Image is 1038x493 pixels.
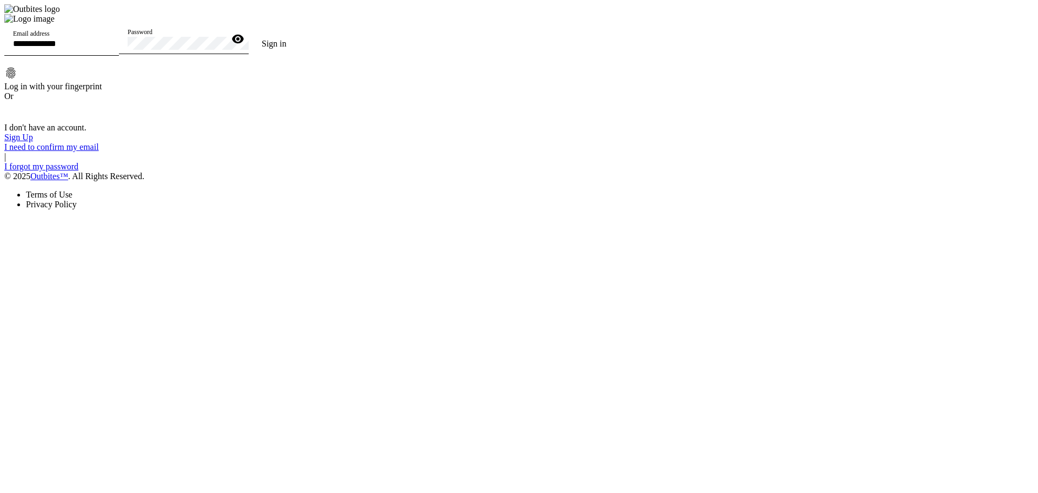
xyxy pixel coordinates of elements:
div: | [4,152,300,162]
img: Outbites logo [4,4,60,14]
img: Logo image [4,14,55,24]
div: I don't have an account. [4,123,300,133]
a: I forgot my password [4,162,78,171]
span: © 2025 . All Rights Reserved. [4,172,144,181]
div: Or [4,91,300,101]
a: Privacy Policy [26,200,77,209]
a: Terms of Use [26,190,72,199]
a: I need to confirm my email [4,142,99,152]
button: Sign in [249,33,300,55]
a: Sign Up [4,133,33,142]
div: Log in with your fingerprint [4,82,300,91]
mat-label: Email address [13,30,50,37]
a: Outbites™ [30,172,68,181]
mat-label: Password [128,29,152,36]
span: Sign in [262,39,287,48]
